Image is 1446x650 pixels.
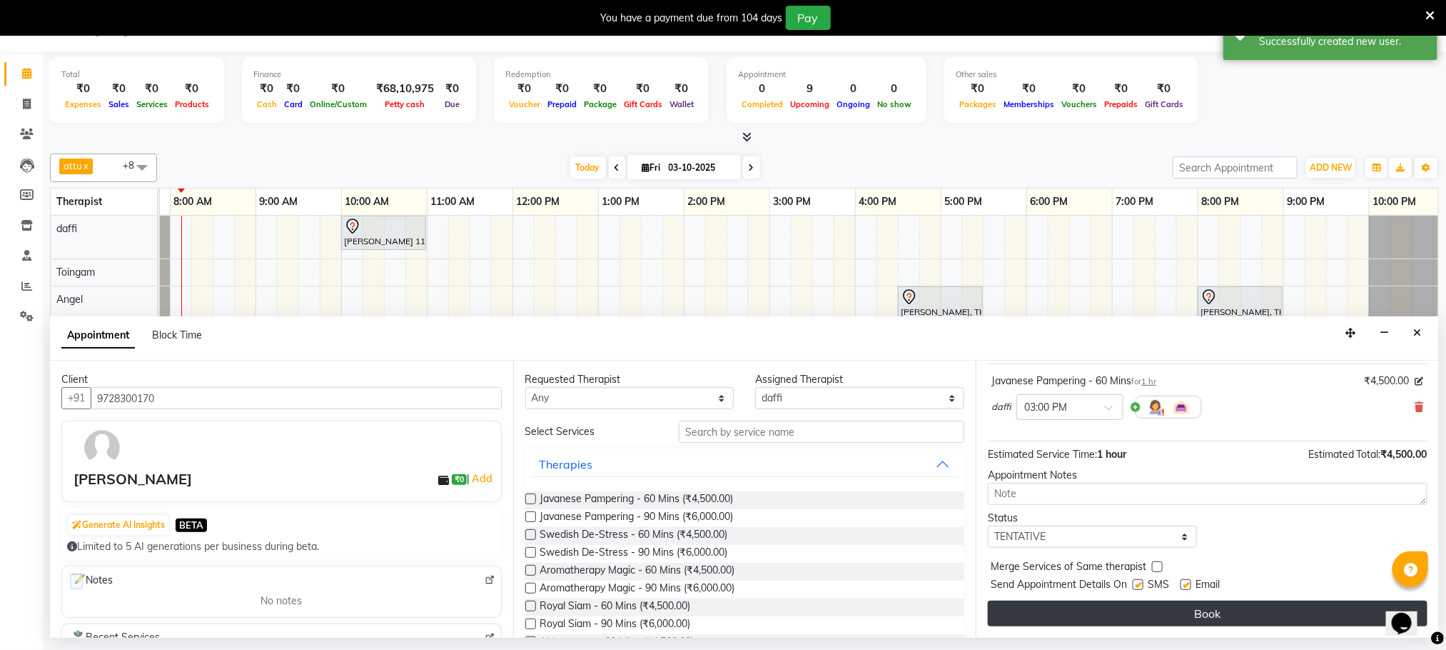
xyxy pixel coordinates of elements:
a: 1:00 PM [599,191,644,212]
span: Packages [956,99,1000,109]
div: ₹0 [1101,81,1141,97]
span: Recent Services [68,630,160,647]
div: ₹0 [280,81,306,97]
div: ₹0 [580,81,620,97]
span: Swedish De-Stress - 60 Mins (₹4,500.00) [540,527,728,545]
span: Appointment [61,323,135,349]
a: 8:00 AM [171,191,216,212]
span: ₹4,500.00 [1365,374,1410,389]
div: ₹0 [133,81,171,97]
div: ₹0 [1141,81,1187,97]
span: No show [874,99,915,109]
button: Therapies [531,451,959,477]
div: 0 [833,81,874,97]
a: x [82,160,89,171]
input: 2025-10-03 [664,157,736,179]
div: Limited to 5 AI generations per business during beta. [67,539,496,554]
a: 10:00 PM [1370,191,1420,212]
div: [PERSON_NAME] [74,469,192,490]
span: Aromatherapy Magic - 90 Mins (₹6,000.00) [540,581,735,599]
span: Petty cash [382,99,429,109]
div: ₹0 [505,81,544,97]
span: daffi [56,222,77,235]
span: BETA [176,519,207,532]
span: Fri [639,162,664,173]
span: Aromatherapy Magic - 60 Mins (₹4,500.00) [540,563,735,581]
span: Package [580,99,620,109]
button: Pay [786,6,831,30]
span: Swedish De-Stress - 90 Mins (₹6,000.00) [540,545,728,563]
span: Prepaids [1101,99,1141,109]
div: ₹0 [171,81,213,97]
div: Other sales [956,69,1187,81]
span: Send Appointment Details On [991,577,1127,595]
span: ₹4,500.00 [1381,448,1427,461]
a: 11:00 AM [428,191,479,212]
div: ₹0 [956,81,1000,97]
div: ₹0 [440,81,465,97]
div: Total [61,69,213,81]
span: Services [133,99,171,109]
span: No notes [261,594,302,609]
div: ₹0 [253,81,280,97]
span: ₹0 [452,474,467,486]
span: Angel [56,293,83,306]
button: +91 [61,387,91,409]
span: Expenses [61,99,105,109]
iframe: chat widget [1386,593,1432,636]
a: 6:00 PM [1027,191,1072,212]
span: Voucher [505,99,544,109]
div: You have a payment due from 104 days [601,11,783,26]
a: 12:00 PM [513,191,564,212]
a: 10:00 AM [342,191,393,212]
span: Ongoing [833,99,874,109]
span: Gift Cards [1141,99,1187,109]
i: Edit price [1415,377,1424,386]
span: attu [64,160,82,171]
div: ₹0 [105,81,133,97]
a: 7:00 PM [1113,191,1158,212]
a: 5:00 PM [941,191,986,212]
div: Finance [253,69,465,81]
span: Cash [253,99,280,109]
div: ₹0 [1000,81,1058,97]
a: 3:00 PM [770,191,815,212]
span: SMS [1148,577,1169,595]
div: Requested Therapist [525,372,734,387]
span: Block Time [152,329,202,341]
span: Royal Siam - 60 Mins (₹4,500.00) [540,599,691,616]
span: Products [171,99,213,109]
div: ₹68,10,975 [370,81,440,97]
div: Successfully created new user. [1259,34,1427,49]
div: Javanese Pampering - 60 Mins [991,374,1156,389]
span: Merge Services of Same therapist [991,559,1146,577]
span: Estimated Service Time: [988,448,1097,461]
div: [PERSON_NAME], TK03, 04:30 PM-05:30 PM, Swedish De-Stress - 60 Mins [899,289,981,319]
a: 2:00 PM [684,191,729,212]
span: 1 hour [1097,448,1126,461]
div: Redemption [505,69,697,81]
div: Assigned Therapist [755,372,964,387]
button: Book [988,601,1427,626]
span: Royal Siam - 90 Mins (₹6,000.00) [540,616,691,634]
div: Appointment [738,69,915,81]
span: Vouchers [1058,99,1101,109]
span: Completed [738,99,787,109]
div: ₹0 [306,81,370,97]
button: Generate AI Insights [69,515,168,535]
span: +8 [123,159,145,171]
a: 8:00 PM [1198,191,1243,212]
span: Upcoming [787,99,833,109]
img: Hairdresser.png [1147,399,1164,416]
div: 9 [787,81,833,97]
div: Select Services [515,424,668,439]
span: Toingam [56,266,95,279]
span: Prepaid [544,99,580,109]
span: ADD NEW [1310,162,1352,173]
span: Estimated Total: [1308,448,1381,461]
button: ADD NEW [1306,158,1355,178]
a: 9:00 PM [1284,191,1329,212]
span: Javanese Pampering - 90 Mins (₹6,000.00) [540,509,734,527]
div: [PERSON_NAME] 1124, TK05, 10:00 AM-11:00 AM, Swedish De-Stress - 60 Mins [343,218,425,248]
input: Search by service name [679,421,964,443]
